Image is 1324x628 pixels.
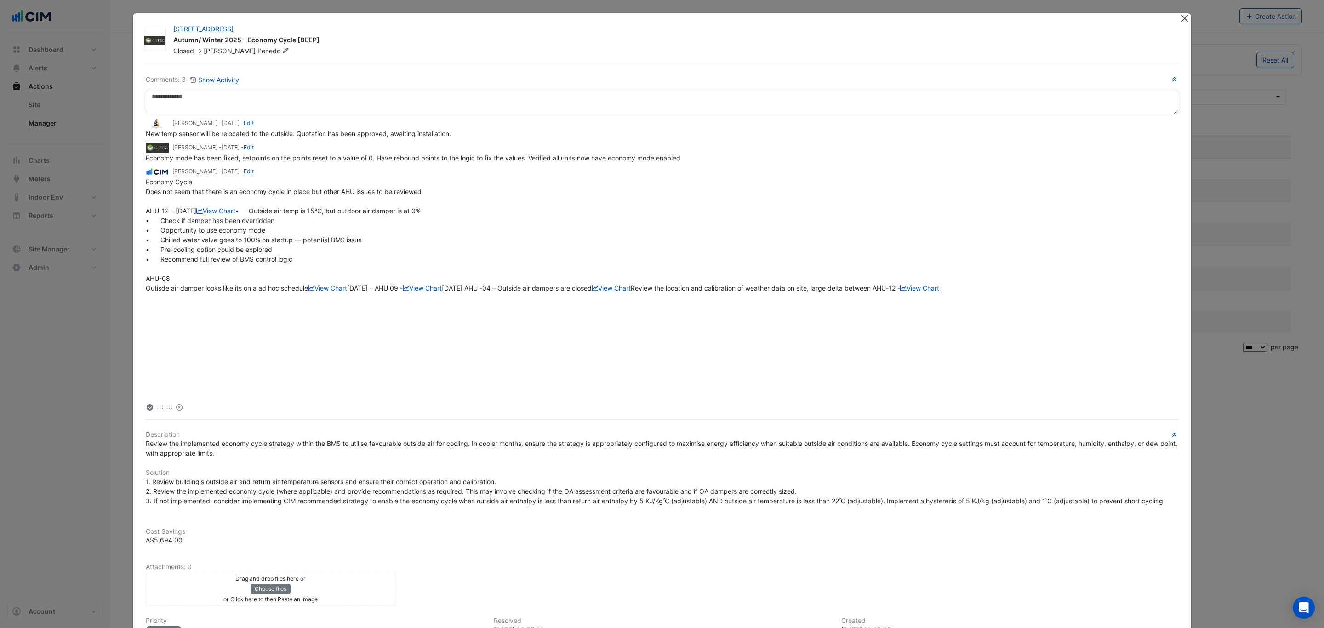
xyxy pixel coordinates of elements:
img: GSTEC [146,143,169,153]
span: A$5,694.00 [146,536,183,544]
a: View Chart [196,207,235,215]
span: 2025-07-08 13:19:22 [222,120,240,126]
div: Comments: 3 [146,74,240,85]
span: 1. Review building's outside air and return air temperature sensors and ensure their correct oper... [146,478,1165,505]
button: Choose files [251,584,291,594]
span: Closed [173,47,194,55]
h6: Description [146,431,1178,439]
button: Show Activity [189,74,240,85]
small: [PERSON_NAME] - - [172,119,254,127]
fa-layers: More [146,404,154,411]
h6: Solution [146,469,1178,477]
img: CIM [146,167,169,177]
button: Close [1180,13,1189,23]
h6: Created [841,617,1178,625]
fa-icon: Reset [176,403,183,411]
a: View Chart [900,284,939,292]
span: Penedo [257,46,291,56]
div: Autumn/ Winter 2025 - Economy Cycle [BEEP] [173,35,1169,46]
span: New temp sensor will be relocated to the outside. Quotation has been approved, awaiting installat... [146,130,451,137]
span: Economy mode has been fixed, setpoints on the points reset to a value of 0. Have rebound points t... [146,154,680,162]
img: PROACTFM [146,119,169,129]
a: View Chart [308,284,347,292]
div: Open Intercom Messenger [1293,597,1315,619]
h6: Attachments: 0 [146,563,1178,571]
a: Edit [244,168,254,175]
a: Edit [244,144,254,151]
a: Edit [244,120,254,126]
img: GSTEC [144,36,165,45]
h6: Resolved [494,617,831,625]
small: [PERSON_NAME] - - [172,167,254,176]
small: Drag and drop files here or [235,575,306,582]
span: [PERSON_NAME] [204,47,256,55]
small: [PERSON_NAME] - - [172,143,254,152]
span: -> [196,47,202,55]
a: View Chart [403,284,442,292]
span: Review the implemented economy cycle strategy within the BMS to utilise favourable outside air fo... [146,440,1179,457]
small: or Click here to then Paste an image [223,596,318,603]
h6: Cost Savings [146,528,1178,536]
h6: Priority [146,617,483,625]
a: View Chart [592,284,631,292]
a: [STREET_ADDRESS] [173,25,234,33]
span: Economy Cycle Does not seem that there is an economy cycle in place but other AHU issues to be re... [146,178,939,292]
span: 2025-05-22 15:07:51 [222,168,240,175]
span: 2025-06-24 08:55:11 [222,144,240,151]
